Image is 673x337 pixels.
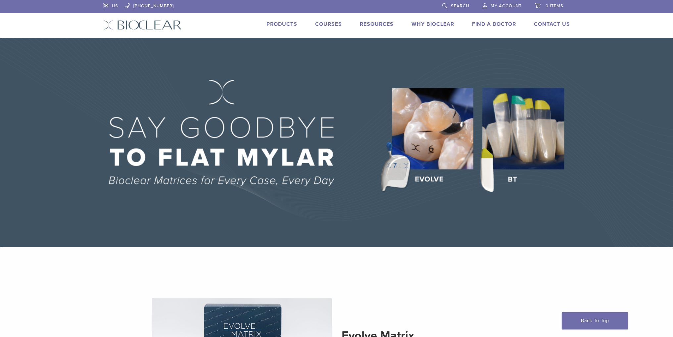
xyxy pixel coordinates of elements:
[546,3,563,9] span: 0 items
[562,312,628,329] a: Back To Top
[266,21,297,27] a: Products
[472,21,516,27] a: Find A Doctor
[411,21,454,27] a: Why Bioclear
[360,21,394,27] a: Resources
[451,3,469,9] span: Search
[491,3,522,9] span: My Account
[103,20,182,30] img: Bioclear
[534,21,570,27] a: Contact Us
[315,21,342,27] a: Courses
